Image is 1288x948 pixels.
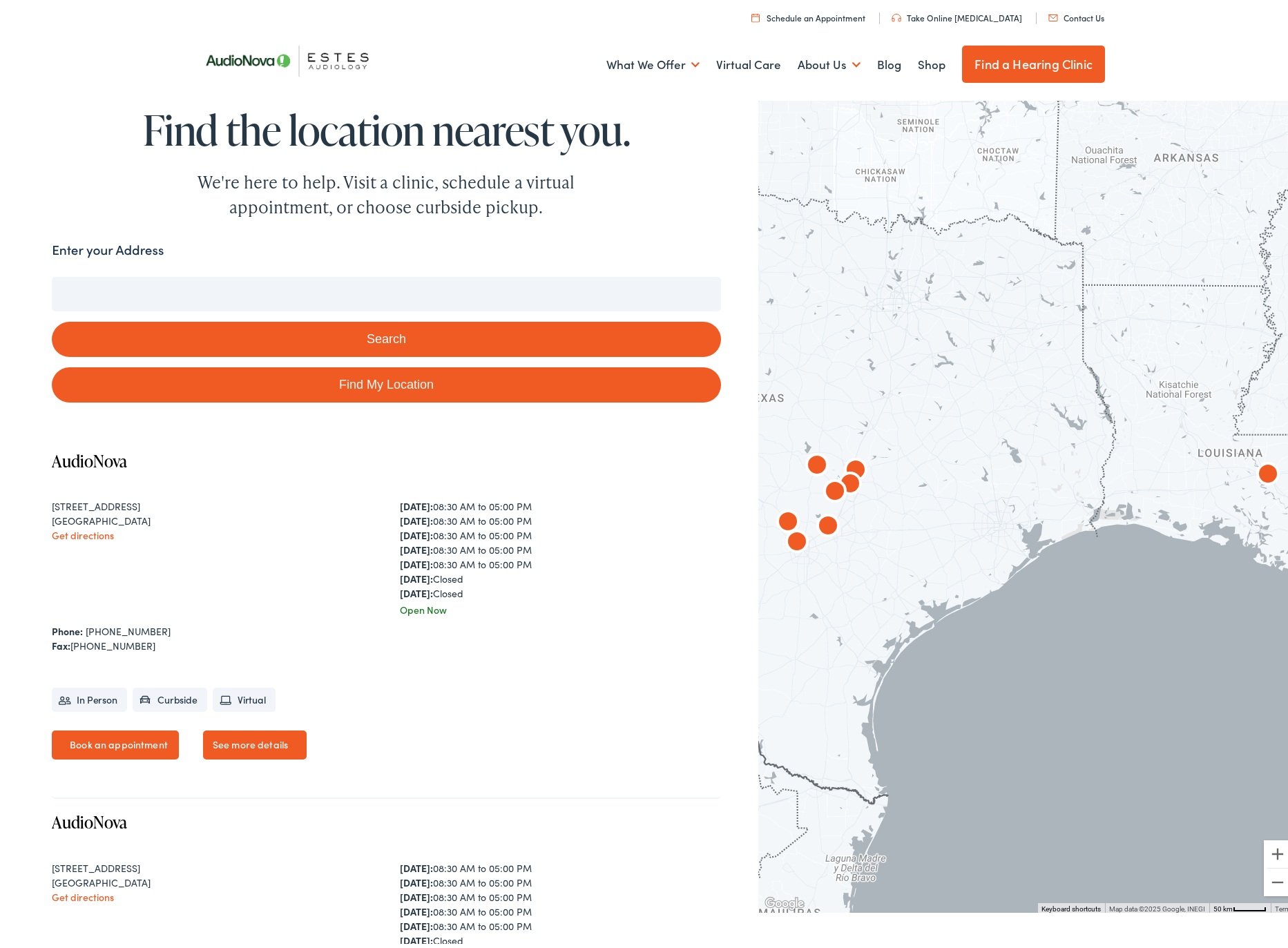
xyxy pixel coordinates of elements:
a: Take Online [MEDICAL_DATA] [892,8,1022,20]
a: Get directions [52,887,114,900]
strong: [DATE]: [400,554,433,568]
img: utility icon [751,10,760,19]
a: Find My Location [52,364,721,399]
a: See more details [203,727,307,756]
strong: Phone: [52,621,83,635]
a: Find a Hearing Clinic [962,42,1105,79]
div: [GEOGRAPHIC_DATA] [52,872,373,887]
a: [PHONE_NUMBER] [86,621,171,635]
div: [STREET_ADDRESS] [52,496,373,510]
strong: [DATE]: [400,496,433,510]
a: Shop [918,36,945,87]
button: Search [52,318,721,354]
span: Map data ©2025 Google, INEGI [1109,902,1205,909]
a: AudioNova [52,807,127,830]
div: [GEOGRAPHIC_DATA] [52,510,373,525]
img: utility icon [1048,11,1058,18]
div: AudioNova [800,447,834,480]
li: In Person [52,684,127,708]
a: Get directions [52,525,114,539]
button: Map Scale: 50 km per 45 pixels [1209,900,1271,909]
strong: [DATE]: [400,887,433,900]
input: Enter your address or zip code [52,273,721,308]
strong: [DATE]: [400,510,433,524]
a: Schedule an Appointment [751,8,865,20]
div: AudioNova [834,465,867,499]
a: Open this area in Google Maps (opens a new window) [762,891,807,909]
strong: [DATE]: [400,525,433,539]
div: 08:30 AM to 05:00 PM 08:30 AM to 05:00 PM 08:30 AM to 05:00 PM 08:30 AM to 05:00 PM 08:30 AM to 0... [400,496,721,597]
h1: Find the location nearest you. [52,104,721,149]
img: utility icon [892,10,901,19]
strong: [DATE]: [400,539,433,553]
strong: [DATE]: [400,568,433,582]
div: AudioNova [771,503,805,536]
div: AudioNova [811,507,845,541]
a: About Us [798,36,861,87]
div: AudioNova [839,452,872,485]
div: AudioNova [818,473,852,506]
strong: [DATE]: [400,930,433,944]
a: Virtual Care [716,36,781,87]
label: Enter your Address [52,237,164,257]
strong: [DATE]: [400,916,433,929]
a: Blog [877,36,901,87]
li: Curbside [133,684,207,708]
strong: [DATE]: [400,583,433,597]
div: AudioNova [1251,456,1285,489]
div: Open Now [400,599,721,614]
div: AudioNova [780,523,814,557]
strong: Fax: [52,635,70,649]
a: Book an appointment [52,727,179,756]
button: Keyboard shortcuts [1041,901,1101,911]
img: Google [762,891,807,909]
a: Contact Us [1048,8,1104,20]
strong: [DATE]: [400,901,433,915]
a: What We Offer [606,36,700,87]
strong: [DATE]: [400,872,433,886]
div: [PHONE_NUMBER] [52,635,721,650]
div: [STREET_ADDRESS] [52,858,373,872]
strong: [DATE]: [400,858,433,871]
li: Virtual [213,684,276,708]
div: We're here to help. Visit a clinic, schedule a virtual appointment, or choose curbside pickup. [165,166,607,216]
span: 50 km [1213,902,1233,909]
a: AudioNova [52,446,127,469]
